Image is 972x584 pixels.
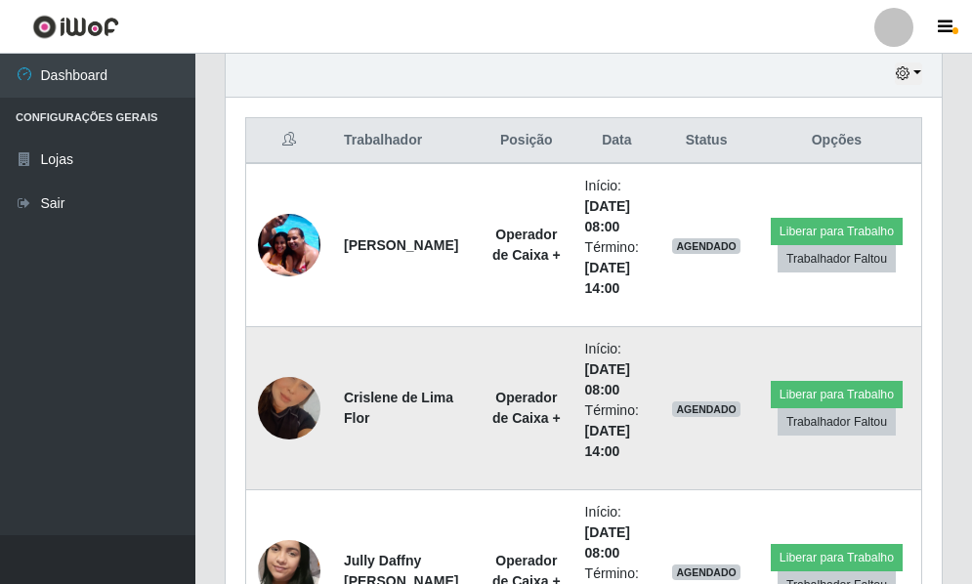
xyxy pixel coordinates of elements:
[660,118,752,164] th: Status
[752,118,922,164] th: Opções
[585,176,650,237] li: Início:
[672,564,740,580] span: AGENDADO
[585,400,650,462] li: Término:
[258,353,320,464] img: 1710860479647.jpeg
[771,544,903,571] button: Liberar para Trabalho
[585,524,630,561] time: [DATE] 08:00
[344,390,453,426] strong: Crislene de Lima Flor
[492,390,561,426] strong: Operador de Caixa +
[480,118,573,164] th: Posição
[778,408,896,436] button: Trabalhador Faltou
[771,381,903,408] button: Liberar para Trabalho
[778,245,896,272] button: Trabalhador Faltou
[573,118,661,164] th: Data
[332,118,480,164] th: Trabalhador
[492,227,561,263] strong: Operador de Caixa +
[585,502,650,563] li: Início:
[771,218,903,245] button: Liberar para Trabalho
[258,203,320,286] img: 1757706107885.jpeg
[672,401,740,417] span: AGENDADO
[344,237,458,253] strong: [PERSON_NAME]
[585,198,630,234] time: [DATE] 08:00
[32,15,119,39] img: CoreUI Logo
[585,361,630,397] time: [DATE] 08:00
[585,260,630,296] time: [DATE] 14:00
[585,237,650,299] li: Término:
[585,339,650,400] li: Início:
[585,423,630,459] time: [DATE] 14:00
[672,238,740,254] span: AGENDADO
